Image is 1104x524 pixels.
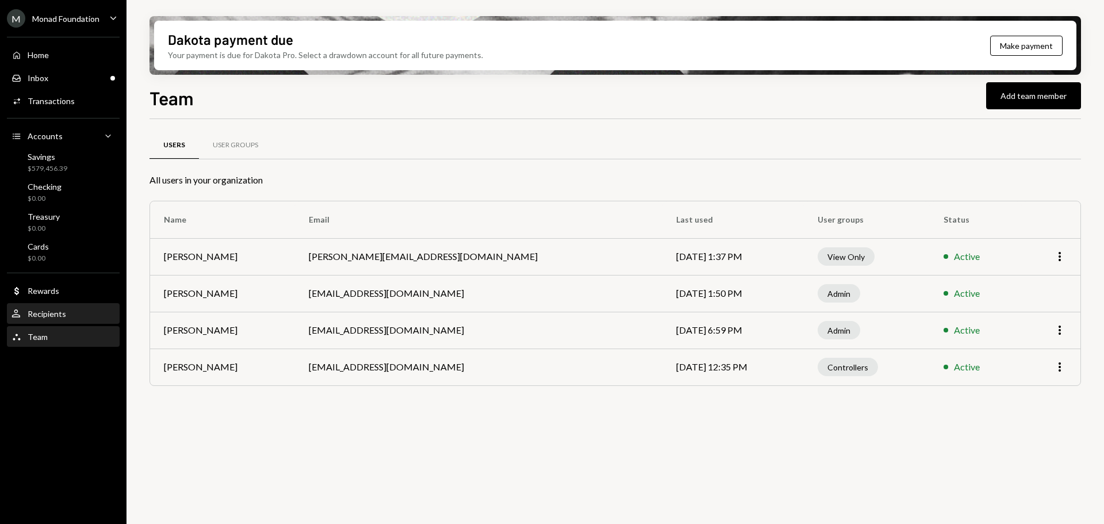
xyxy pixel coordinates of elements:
a: Team [7,326,120,347]
td: [PERSON_NAME] [150,349,295,385]
a: Accounts [7,125,120,146]
button: Add team member [986,82,1081,109]
div: $579,456.39 [28,164,67,174]
div: $0.00 [28,224,60,234]
td: [DATE] 1:37 PM [662,238,804,275]
button: Make payment [990,36,1063,56]
div: Home [28,50,49,60]
div: M [7,9,25,28]
div: Active [954,323,980,337]
th: User groups [804,201,930,238]
a: Users [149,131,199,160]
a: Rewards [7,280,120,301]
div: Savings [28,152,67,162]
div: Accounts [28,131,63,141]
th: Status [930,201,1021,238]
div: Admin [818,321,860,339]
a: Checking$0.00 [7,178,120,206]
div: User Groups [213,140,258,150]
th: Email [295,201,662,238]
div: Monad Foundation [32,14,99,24]
div: Active [954,360,980,374]
a: Savings$579,456.39 [7,148,120,176]
div: Recipients [28,309,66,319]
td: [DATE] 12:35 PM [662,349,804,385]
td: [DATE] 1:50 PM [662,275,804,312]
div: Rewards [28,286,59,296]
h1: Team [149,86,194,109]
div: Active [954,286,980,300]
div: Your payment is due for Dakota Pro. Select a drawdown account for all future payments. [168,49,483,61]
a: Cards$0.00 [7,238,120,266]
div: Cards [28,242,49,251]
td: [PERSON_NAME][EMAIL_ADDRESS][DOMAIN_NAME] [295,238,662,275]
td: [DATE] 6:59 PM [662,312,804,349]
th: Last used [662,201,804,238]
div: All users in your organization [149,173,1081,187]
a: Recipients [7,303,120,324]
div: Checking [28,182,62,192]
div: View Only [818,247,875,266]
a: Treasury$0.00 [7,208,120,236]
div: Admin [818,284,860,303]
td: [EMAIL_ADDRESS][DOMAIN_NAME] [295,312,662,349]
div: $0.00 [28,254,49,263]
div: Dakota payment due [168,30,293,49]
td: [EMAIL_ADDRESS][DOMAIN_NAME] [295,349,662,385]
a: Transactions [7,90,120,111]
td: [PERSON_NAME] [150,312,295,349]
td: [PERSON_NAME] [150,238,295,275]
div: $0.00 [28,194,62,204]
div: Controllers [818,358,878,376]
th: Name [150,201,295,238]
td: [EMAIL_ADDRESS][DOMAIN_NAME] [295,275,662,312]
div: Transactions [28,96,75,106]
a: Inbox [7,67,120,88]
div: Team [28,332,48,342]
a: User Groups [199,131,272,160]
div: Inbox [28,73,48,83]
a: Home [7,44,120,65]
div: Users [163,140,185,150]
div: Treasury [28,212,60,221]
td: [PERSON_NAME] [150,275,295,312]
div: Active [954,250,980,263]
